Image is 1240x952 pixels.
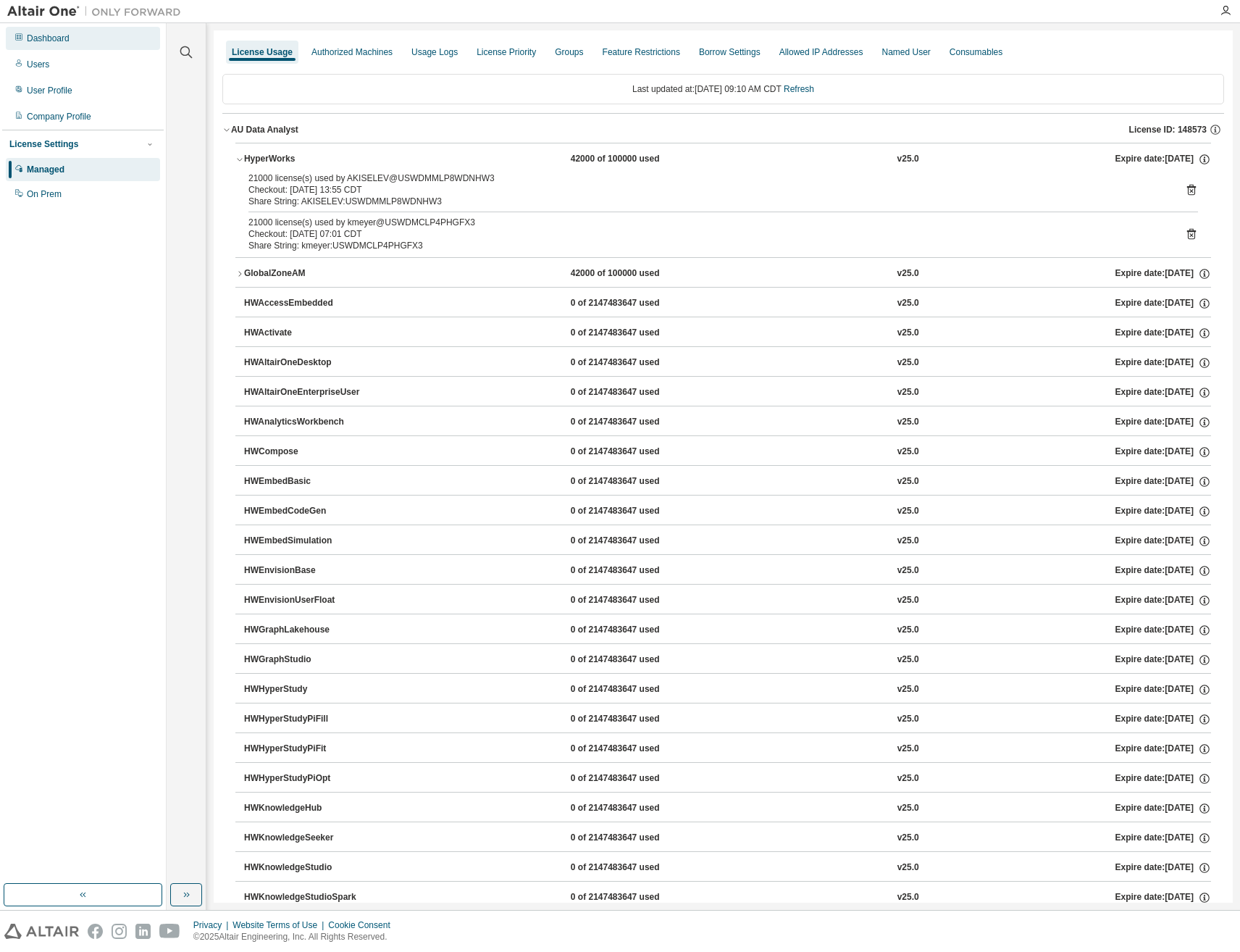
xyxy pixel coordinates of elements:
[571,535,701,548] div: 0 of 2147483647 used
[244,891,374,904] div: HWKnowledgeStudioSpark
[244,347,1211,379] button: HWAltairOneDesktop0 of 2147483647 usedv25.0Expire date:[DATE]
[571,624,701,637] div: 0 of 2147483647 used
[571,802,701,815] div: 0 of 2147483647 used
[1115,713,1211,726] div: Expire date: [DATE]
[244,406,1211,438] button: HWAnalyticsWorkbench0 of 2147483647 usedv25.0Expire date:[DATE]
[1115,505,1211,518] div: Expire date: [DATE]
[222,114,1224,146] button: AU Data AnalystLicense ID: 148573
[1115,267,1211,280] div: Expire date: [DATE]
[232,919,328,931] div: Website Terms of Use
[328,919,398,931] div: Cookie Consent
[235,143,1211,175] button: HyperWorks42000 of 100000 usedv25.0Expire date:[DATE]
[571,416,701,429] div: 0 of 2147483647 used
[897,386,919,399] div: v25.0
[571,297,701,310] div: 0 of 2147483647 used
[897,713,919,726] div: v25.0
[9,138,78,150] div: License Settings
[248,172,1163,184] div: 21000 license(s) used by AKISELEV@USWDMMLP8WDNHW3
[244,832,374,845] div: HWKnowledgeSeeker
[244,267,374,280] div: GlobalZoneAM
[244,466,1211,498] button: HWEmbedBasic0 of 2147483647 usedv25.0Expire date:[DATE]
[1115,861,1211,874] div: Expire date: [DATE]
[244,852,1211,884] button: HWKnowledgeStudio0 of 2147483647 usedv25.0Expire date:[DATE]
[477,46,536,58] div: License Priority
[244,496,1211,527] button: HWEmbedCodeGen0 of 2147483647 usedv25.0Expire date:[DATE]
[244,386,374,399] div: HWAltairOneEnterpriseUser
[1115,297,1211,310] div: Expire date: [DATE]
[27,59,49,70] div: Users
[7,4,188,19] img: Altair One
[244,297,374,310] div: HWAccessEmbedded
[571,772,701,785] div: 0 of 2147483647 used
[571,832,701,845] div: 0 of 2147483647 used
[244,802,374,815] div: HWKnowledgeHub
[571,505,701,518] div: 0 of 2147483647 used
[244,153,374,166] div: HyperWorks
[27,188,62,200] div: On Prem
[881,46,930,58] div: Named User
[1115,535,1211,548] div: Expire date: [DATE]
[159,924,180,939] img: youtube.svg
[571,743,701,756] div: 0 of 2147483647 used
[1115,153,1211,166] div: Expire date: [DATE]
[571,446,701,459] div: 0 of 2147483647 used
[1115,891,1211,904] div: Expire date: [DATE]
[193,931,399,943] p: © 2025 Altair Engineering, Inc. All Rights Reserved.
[699,46,761,58] div: Borrow Settings
[244,356,374,369] div: HWAltairOneDesktop
[244,594,374,607] div: HWEnvisionUserFloat
[555,46,583,58] div: Groups
[27,85,72,96] div: User Profile
[244,683,374,696] div: HWHyperStudy
[897,505,919,518] div: v25.0
[232,46,293,58] div: License Usage
[1115,446,1211,459] div: Expire date: [DATE]
[1115,594,1211,607] div: Expire date: [DATE]
[571,267,701,280] div: 42000 of 100000 used
[235,258,1211,290] button: GlobalZoneAM42000 of 100000 usedv25.0Expire date:[DATE]
[1115,564,1211,577] div: Expire date: [DATE]
[244,317,1211,349] button: HWActivate0 of 2147483647 usedv25.0Expire date:[DATE]
[1115,416,1211,429] div: Expire date: [DATE]
[248,196,1163,207] div: Share String: AKISELEV:USWDMMLP8WDNHW3
[135,924,151,939] img: linkedin.svg
[1115,683,1211,696] div: Expire date: [DATE]
[248,184,1163,196] div: Checkout: [DATE] 13:55 CDT
[571,594,701,607] div: 0 of 2147483647 used
[244,505,374,518] div: HWEmbedCodeGen
[571,683,701,696] div: 0 of 2147483647 used
[222,74,1224,104] div: Last updated at: [DATE] 09:10 AM CDT
[897,772,919,785] div: v25.0
[27,164,64,175] div: Managed
[244,555,1211,587] button: HWEnvisionBase0 of 2147483647 usedv25.0Expire date:[DATE]
[897,802,919,815] div: v25.0
[27,111,91,122] div: Company Profile
[571,386,701,399] div: 0 of 2147483647 used
[897,743,919,756] div: v25.0
[248,240,1163,251] div: Share String: kmeyer:USWDMCLP4PHGFX3
[1115,832,1211,845] div: Expire date: [DATE]
[1115,654,1211,667] div: Expire date: [DATE]
[244,793,1211,824] button: HWKnowledgeHub0 of 2147483647 usedv25.0Expire date:[DATE]
[244,327,374,340] div: HWActivate
[1115,624,1211,637] div: Expire date: [DATE]
[244,446,374,459] div: HWCompose
[897,832,919,845] div: v25.0
[244,882,1211,914] button: HWKnowledgeStudioSpark0 of 2147483647 usedv25.0Expire date:[DATE]
[244,674,1211,706] button: HWHyperStudy0 of 2147483647 usedv25.0Expire date:[DATE]
[1115,327,1211,340] div: Expire date: [DATE]
[897,624,919,637] div: v25.0
[897,594,919,607] div: v25.0
[244,614,1211,646] button: HWGraphLakehouse0 of 2147483647 usedv25.0Expire date:[DATE]
[897,416,919,429] div: v25.0
[244,377,1211,409] button: HWAltairOneEnterpriseUser0 of 2147483647 usedv25.0Expire date:[DATE]
[244,743,374,756] div: HWHyperStudyPiFit
[244,436,1211,468] button: HWCompose0 of 2147483647 usedv25.0Expire date:[DATE]
[244,703,1211,735] button: HWHyperStudyPiFill0 of 2147483647 usedv25.0Expire date:[DATE]
[897,683,919,696] div: v25.0
[571,713,701,726] div: 0 of 2147483647 used
[244,861,374,874] div: HWKnowledgeStudio
[411,46,458,58] div: Usage Logs
[248,228,1163,240] div: Checkout: [DATE] 07:01 CDT
[244,475,374,488] div: HWEmbedBasic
